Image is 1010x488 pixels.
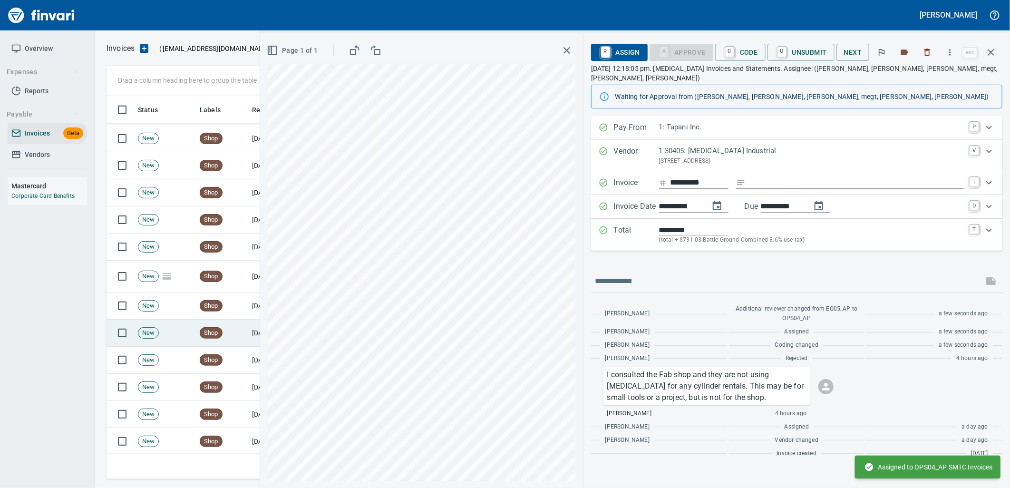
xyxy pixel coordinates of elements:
[607,369,807,403] p: I consulted the Fab shop and they are not using [MEDICAL_DATA] for any cylinder rentals. This may...
[138,302,158,311] span: New
[138,215,158,224] span: New
[775,44,827,60] span: Unsubmit
[614,201,659,213] p: Invoice Date
[591,64,1002,83] p: [DATE] 12:18:05 pm. [MEDICAL_DATA] Invoices and Statements. Assignee: ([PERSON_NAME], [PERSON_NAM...
[135,43,154,54] button: Upload an Invoice
[200,383,222,392] span: Shop
[723,44,758,60] span: Code
[7,66,78,78] span: Expenses
[725,47,734,57] a: C
[200,437,222,446] span: Shop
[650,47,713,55] div: Coding Required
[200,215,222,224] span: Shop
[200,302,222,311] span: Shop
[25,149,50,161] span: Vendors
[614,177,659,189] p: Invoice
[138,383,158,392] span: New
[591,219,1002,251] div: Expand
[775,341,818,350] span: Coding changed
[807,195,830,217] button: change due date
[605,309,650,319] span: [PERSON_NAME]
[939,327,988,337] span: a few seconds ago
[200,329,222,338] span: Shop
[591,116,1002,140] div: Expand
[200,272,222,281] span: Shop
[11,193,75,199] a: Corporate Card Benefits
[248,152,301,179] td: [DATE]
[200,188,222,197] span: Shop
[248,347,301,374] td: [DATE]
[248,293,301,320] td: [DATE]
[659,156,964,166] p: [STREET_ADDRESS]
[659,122,964,133] p: 1: Tapani Inc.
[970,146,979,155] a: V
[248,261,301,293] td: [DATE]
[864,462,993,472] span: Assigned to OPS04_AP SMTC Invoices
[8,144,87,166] a: Vendors
[248,320,301,347] td: [DATE]
[786,354,807,363] span: Rejected
[775,436,818,445] span: Vendor changed
[603,367,811,405] div: Click for options
[200,356,222,365] span: Shop
[200,104,221,116] span: Labels
[920,10,977,20] h5: [PERSON_NAME]
[659,235,964,245] p: (total + $731.03 Battle Ground Combined 8.6% use tax)
[591,171,1002,195] div: Expand
[614,146,659,166] p: Vendor
[659,146,964,156] p: 1-30405: [MEDICAL_DATA] Industrial
[605,354,650,363] span: [PERSON_NAME]
[963,48,977,58] a: esc
[939,341,988,350] span: a few seconds ago
[767,44,835,61] button: UUnsubmit
[138,356,158,365] span: New
[614,224,659,245] p: Total
[200,410,222,419] span: Shop
[248,179,301,206] td: [DATE]
[844,47,862,59] span: Next
[736,178,746,187] svg: Invoice description
[607,409,651,419] span: [PERSON_NAME]
[138,161,158,170] span: New
[8,80,87,102] a: Reports
[25,85,49,97] span: Reports
[11,181,87,191] h6: Mastercard
[659,177,667,188] svg: Invoice number
[107,43,135,54] p: Invoices
[107,43,135,54] nav: breadcrumb
[265,42,321,59] button: Page 1 of 1
[8,38,87,59] a: Overview
[138,134,158,143] span: New
[970,201,979,210] a: D
[248,401,301,428] td: [DATE]
[971,449,988,459] span: [DATE]
[162,44,271,53] span: [EMAIL_ADDRESS][DOMAIN_NAME]
[785,327,809,337] span: Assigned
[6,4,77,27] img: Finvari
[118,76,257,85] p: Drag a column heading here to group the table
[248,374,301,401] td: [DATE]
[200,161,222,170] span: Shop
[917,42,938,63] button: Discard
[939,309,988,319] span: a few seconds ago
[159,272,175,280] span: Pages Split
[980,270,1002,293] span: This records your message into the invoice and notifies anyone mentioned
[154,44,274,53] p: ( )
[248,428,301,455] td: [DATE]
[25,43,53,55] span: Overview
[138,104,170,116] span: Status
[777,47,787,57] a: U
[63,128,83,139] span: Beta
[970,122,979,131] a: P
[961,41,1002,64] span: Close invoice
[601,47,610,57] a: R
[894,42,915,63] button: Labels
[961,436,988,445] span: a day ago
[8,123,87,144] a: InvoicesBeta
[3,106,82,123] button: Payable
[706,195,728,217] button: change date
[138,437,158,446] span: New
[970,224,979,234] a: T
[591,140,1002,171] div: Expand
